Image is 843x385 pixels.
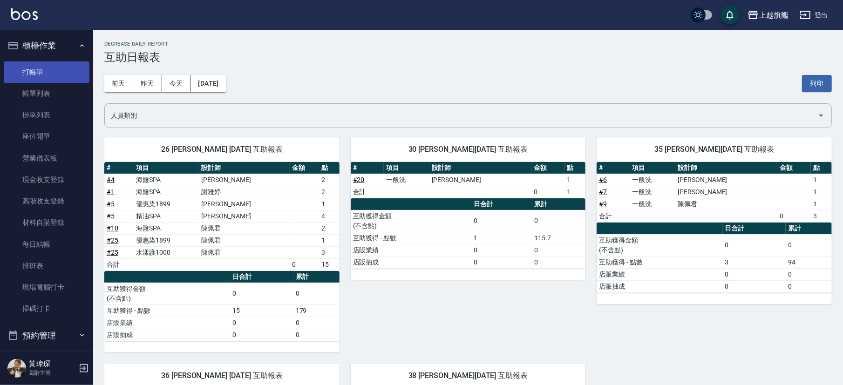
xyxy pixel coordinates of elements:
[362,371,575,380] span: 38 [PERSON_NAME][DATE] 互助報表
[351,162,586,198] table: a dense table
[4,83,89,104] a: 帳單列表
[599,188,607,196] a: #7
[597,280,722,292] td: 店販抽成
[190,75,226,92] button: [DATE]
[199,246,290,258] td: 陳佩君
[532,244,586,256] td: 0
[429,162,531,174] th: 設計師
[107,200,115,208] a: #5
[104,41,832,47] h2: Decrease Daily Report
[319,234,339,246] td: 1
[199,162,290,174] th: 設計師
[362,145,575,154] span: 30 [PERSON_NAME][DATE] 互助報表
[104,271,340,341] table: a dense table
[429,174,531,186] td: [PERSON_NAME]
[532,232,586,244] td: 115.7
[104,51,832,64] h3: 互助日報表
[230,304,293,317] td: 15
[811,186,832,198] td: 1
[4,148,89,169] a: 營業儀表板
[230,283,293,304] td: 0
[4,324,89,348] button: 預約管理
[532,256,586,268] td: 0
[134,246,199,258] td: 水漾護1000
[564,186,585,198] td: 1
[4,255,89,277] a: 排班表
[11,8,38,20] img: Logo
[4,212,89,233] a: 材料自購登錄
[104,317,230,329] td: 店販業績
[293,283,340,304] td: 0
[811,174,832,186] td: 1
[107,224,118,232] a: #10
[532,198,586,210] th: 累計
[7,359,26,378] img: Person
[777,162,810,174] th: 金額
[351,210,472,232] td: 互助獲得金額 (不含點)
[721,6,739,24] button: save
[597,223,832,293] table: a dense table
[290,258,319,270] td: 0
[353,176,365,183] a: #20
[630,186,676,198] td: 一般洗
[290,162,319,174] th: 金額
[134,186,199,198] td: 海鹽SPA
[4,277,89,298] a: 現場電腦打卡
[134,198,199,210] td: 優惠染1899
[107,249,118,256] a: #25
[564,174,585,186] td: 1
[319,210,339,222] td: 4
[319,162,339,174] th: 點
[723,234,786,256] td: 0
[28,369,76,377] p: 高階主管
[293,271,340,283] th: 累計
[319,222,339,234] td: 2
[471,198,532,210] th: 日合計
[107,236,118,244] a: #25
[104,304,230,317] td: 互助獲得 - 點數
[811,198,832,210] td: 1
[531,186,564,198] td: 0
[116,145,328,154] span: 26 [PERSON_NAME] [DATE] 互助報表
[319,258,339,270] td: 15
[104,75,133,92] button: 前天
[351,232,472,244] td: 互助獲得 - 點數
[796,7,832,24] button: 登出
[199,222,290,234] td: 陳佩君
[531,162,564,174] th: 金額
[471,256,532,268] td: 0
[162,75,191,92] button: 今天
[230,271,293,283] th: 日合計
[786,268,832,280] td: 0
[107,188,115,196] a: #1
[384,162,429,174] th: 項目
[104,329,230,341] td: 店販抽成
[4,347,89,371] button: 報表及分析
[104,162,340,271] table: a dense table
[4,190,89,212] a: 高階收支登錄
[786,223,832,235] th: 累計
[230,317,293,329] td: 0
[4,34,89,58] button: 櫃檯作業
[28,359,76,369] h5: 黃瑋琛
[293,317,340,329] td: 0
[786,234,832,256] td: 0
[599,200,607,208] a: #9
[723,223,786,235] th: 日合計
[630,198,676,210] td: 一般洗
[597,268,722,280] td: 店販業績
[107,176,115,183] a: #4
[786,256,832,268] td: 94
[133,75,162,92] button: 昨天
[744,6,792,25] button: 上越旗艦
[104,162,134,174] th: #
[134,234,199,246] td: 優惠染1899
[814,108,829,123] button: Open
[675,186,777,198] td: [PERSON_NAME]
[597,256,722,268] td: 互助獲得 - 點數
[4,104,89,126] a: 掛單列表
[471,210,532,232] td: 0
[351,198,586,269] table: a dense table
[293,304,340,317] td: 179
[351,256,472,268] td: 店販抽成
